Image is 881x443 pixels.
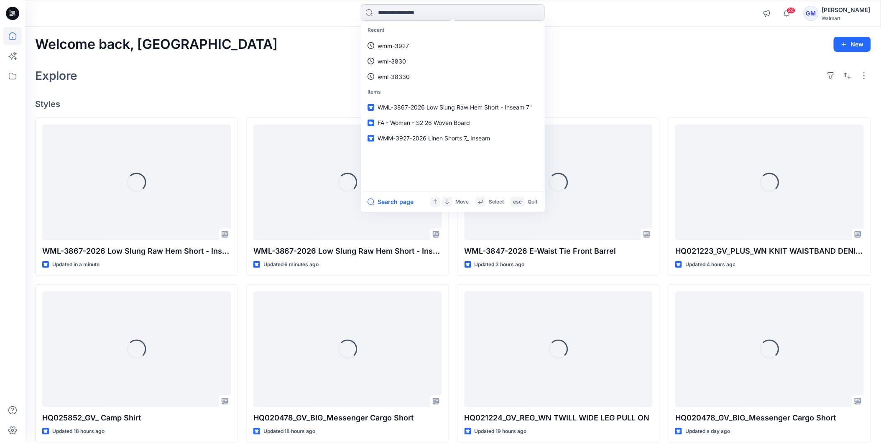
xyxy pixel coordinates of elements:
[455,198,469,206] p: Move
[475,427,527,436] p: Updated 19 hours ago
[253,412,442,424] p: HQ020478_GV_BIG_Messenger Cargo Short
[363,130,543,146] a: WMM-3927-2026 Linen Shorts 7_ Inseam
[513,198,522,206] p: esc
[465,412,653,424] p: HQ021224_GV_REG_WN TWILL WIDE LEG PULL ON
[378,57,406,66] p: wml-3830
[378,72,410,81] p: wml-38330
[42,245,231,257] p: WML-3867-2026 Low Slung Raw Hem Short - Inseam 7"
[822,5,871,15] div: [PERSON_NAME]
[368,197,414,207] button: Search page
[363,99,543,115] a: WML-3867-2026 Low Slung Raw Hem Short - Inseam 7"
[675,412,864,424] p: HQ020478_GV_BIG_Messenger Cargo Short
[804,6,819,21] div: GM
[787,7,796,14] span: 24
[35,69,77,82] h2: Explore
[35,37,278,52] h2: Welcome back, [GEOGRAPHIC_DATA]
[465,245,653,257] p: WML-3847-2026 E-Waist Tie Front Barrel
[253,245,442,257] p: WML-3867-2026 Low Slung Raw Hem Short - Inseam 7"
[263,427,316,436] p: Updated 18 hours ago
[378,135,490,142] span: WMM-3927-2026 Linen Shorts 7_ Inseam
[42,412,231,424] p: HQ025852_GV_ Camp Shirt
[489,198,504,206] p: Select
[528,198,537,206] p: Quit
[378,104,532,111] span: WML-3867-2026 Low Slung Raw Hem Short - Inseam 7"
[35,99,871,109] h4: Styles
[378,119,470,126] span: FA - Women - S2 26 Woven Board
[52,427,105,436] p: Updated 18 hours ago
[363,23,543,38] p: Recent
[822,15,871,21] div: Walmart
[363,69,543,84] a: wml-38330
[685,260,735,269] p: Updated 4 hours ago
[363,53,543,69] a: wml-3830
[363,38,543,53] a: wmm-3927
[675,245,864,257] p: HQ021223_GV_PLUS_WN KNIT WAISTBAND DENIM SHORT
[834,37,871,52] button: New
[263,260,319,269] p: Updated 6 minutes ago
[685,427,730,436] p: Updated a day ago
[363,115,543,130] a: FA - Women - S2 26 Woven Board
[363,84,543,100] p: Items
[52,260,100,269] p: Updated in a minute
[475,260,525,269] p: Updated 3 hours ago
[378,41,409,50] p: wmm-3927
